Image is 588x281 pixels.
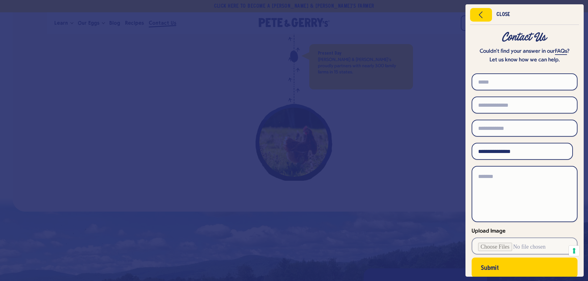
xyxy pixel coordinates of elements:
button: Your consent preferences for tracking technologies [569,246,579,256]
button: Submit [472,258,578,278]
span: Upload Image [472,228,506,234]
button: Close menu [470,8,492,22]
a: FAQs [555,48,567,55]
div: Close [496,13,510,17]
p: Couldn’t find your answer in our ? [472,47,578,56]
div: Contact Us [472,32,578,43]
span: Submit [481,266,499,271]
p: Let us know how we can help. [472,56,578,64]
